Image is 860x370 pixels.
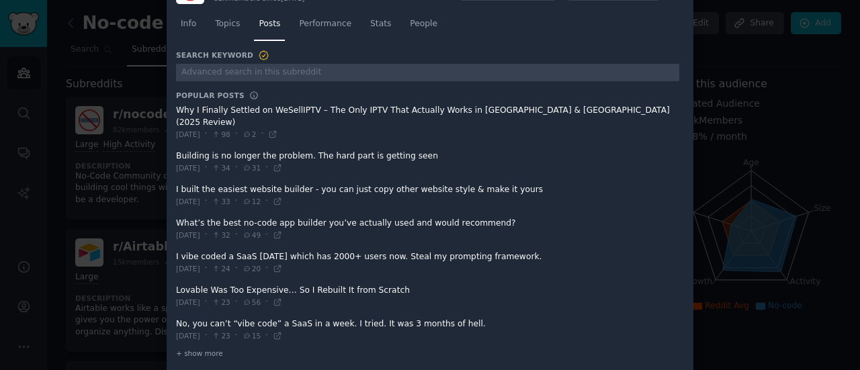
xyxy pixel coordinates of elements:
a: Posts [254,13,285,41]
h3: Search Keyword [176,50,270,62]
span: · [235,195,238,207]
span: [DATE] [176,331,200,340]
span: 15 [243,331,261,340]
span: 2 [243,130,257,139]
span: Topics [215,18,240,30]
input: Advanced search in this subreddit [176,64,679,82]
span: · [235,162,238,174]
h3: Popular Posts [176,91,245,100]
span: · [265,195,268,207]
span: Performance [299,18,351,30]
span: 12 [243,197,261,206]
span: · [205,162,208,174]
a: Topics [210,13,245,41]
span: 23 [212,297,230,307]
span: · [261,128,263,140]
span: 23 [212,331,230,340]
span: · [205,263,208,275]
span: · [205,330,208,342]
span: [DATE] [176,130,200,139]
span: 98 [212,130,230,139]
span: · [265,330,268,342]
a: Info [176,13,201,41]
span: · [205,229,208,241]
span: [DATE] [176,163,200,173]
a: People [405,13,442,41]
span: 49 [243,230,261,240]
span: · [265,263,268,275]
span: 20 [243,264,261,273]
span: · [205,128,208,140]
span: · [205,195,208,207]
span: · [235,128,238,140]
span: [DATE] [176,264,200,273]
span: 31 [243,163,261,173]
span: [DATE] [176,197,200,206]
span: [DATE] [176,297,200,307]
span: 34 [212,163,230,173]
a: Performance [294,13,356,41]
span: · [235,263,238,275]
span: · [205,296,208,308]
span: 32 [212,230,230,240]
span: Posts [259,18,280,30]
a: Stats [365,13,396,41]
span: · [265,162,268,174]
span: + show more [176,349,223,358]
span: · [235,296,238,308]
span: 56 [243,297,261,307]
span: People [410,18,437,30]
span: · [235,229,238,241]
span: [DATE] [176,230,200,240]
span: 24 [212,264,230,273]
span: · [265,296,268,308]
span: Info [181,18,196,30]
span: Stats [370,18,391,30]
span: 33 [212,197,230,206]
span: · [265,229,268,241]
span: · [235,330,238,342]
